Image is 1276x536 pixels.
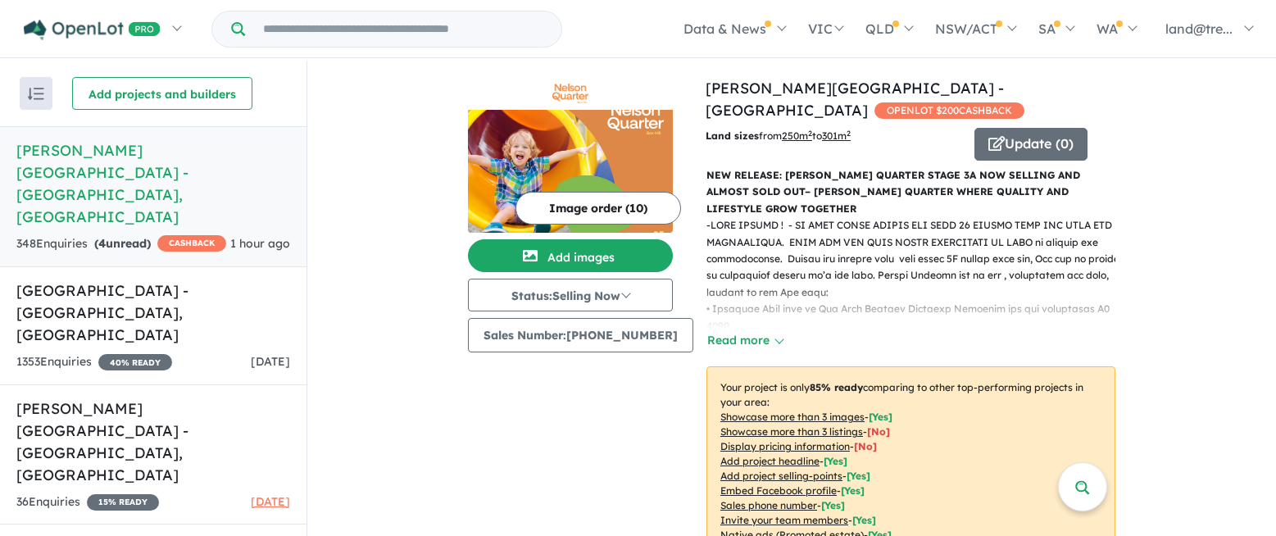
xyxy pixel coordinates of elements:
[248,11,558,47] input: Try estate name, suburb, builder or developer
[28,88,44,100] img: sort.svg
[98,236,106,251] span: 4
[720,484,837,497] u: Embed Facebook profile
[706,331,783,350] button: Read more
[157,235,226,252] span: CASHBACK
[720,425,863,438] u: Showcase more than 3 listings
[812,129,851,142] span: to
[16,397,290,486] h5: [PERSON_NAME] [GEOGRAPHIC_DATA] - [GEOGRAPHIC_DATA] , [GEOGRAPHIC_DATA]
[874,102,1024,119] span: OPENLOT $ 200 CASHBACK
[847,470,870,482] span: [ Yes ]
[720,411,865,423] u: Showcase more than 3 images
[847,129,851,138] sup: 2
[475,84,666,103] img: Nelson Quarter Estate - Box Hill Logo
[822,129,851,142] u: 301 m
[468,279,673,311] button: Status:Selling Now
[706,79,1004,120] a: [PERSON_NAME][GEOGRAPHIC_DATA] - [GEOGRAPHIC_DATA]
[854,440,877,452] span: [ No ]
[16,234,226,254] div: 348 Enquir ies
[16,493,159,512] div: 36 Enquir ies
[720,499,817,511] u: Sales phone number
[706,217,1128,468] p: - LORE IPSUMD ! - SI AMET CONSE ADIPIS ELI SEDD 26 EIUSMO TEMP INC UTLA ETD MAGNAALIQUA. ENIM ADM...
[16,279,290,346] h5: [GEOGRAPHIC_DATA] - [GEOGRAPHIC_DATA] , [GEOGRAPHIC_DATA]
[98,354,172,370] span: 40 % READY
[782,129,812,142] u: 250 m
[468,110,673,233] img: Nelson Quarter Estate - Box Hill
[867,425,890,438] span: [ No ]
[841,484,865,497] span: [ Yes ]
[87,494,159,511] span: 15 % READY
[824,455,847,467] span: [ Yes ]
[251,494,290,509] span: [DATE]
[251,354,290,369] span: [DATE]
[16,139,290,228] h5: [PERSON_NAME][GEOGRAPHIC_DATA] - [GEOGRAPHIC_DATA] , [GEOGRAPHIC_DATA]
[706,128,962,144] p: from
[230,236,290,251] span: 1 hour ago
[72,77,252,110] button: Add projects and builders
[720,440,850,452] u: Display pricing information
[16,352,172,372] div: 1353 Enquir ies
[810,381,863,393] b: 85 % ready
[720,455,820,467] u: Add project headline
[720,514,848,526] u: Invite your team members
[706,129,759,142] b: Land sizes
[468,318,693,352] button: Sales Number:[PHONE_NUMBER]
[720,470,842,482] u: Add project selling-points
[94,236,151,251] strong: ( unread)
[1165,20,1233,37] span: land@tre...
[821,499,845,511] span: [ Yes ]
[852,514,876,526] span: [ Yes ]
[515,192,681,225] button: Image order (10)
[468,77,673,233] a: Nelson Quarter Estate - Box Hill LogoNelson Quarter Estate - Box Hill
[24,20,161,40] img: Openlot PRO Logo White
[808,129,812,138] sup: 2
[974,128,1088,161] button: Update (0)
[468,239,673,272] button: Add images
[869,411,892,423] span: [ Yes ]
[706,167,1115,217] p: NEW RELEASE: [PERSON_NAME] QUARTER STAGE 3A NOW SELLING AND ALMOST SOLD OUT– [PERSON_NAME] QUARTE...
